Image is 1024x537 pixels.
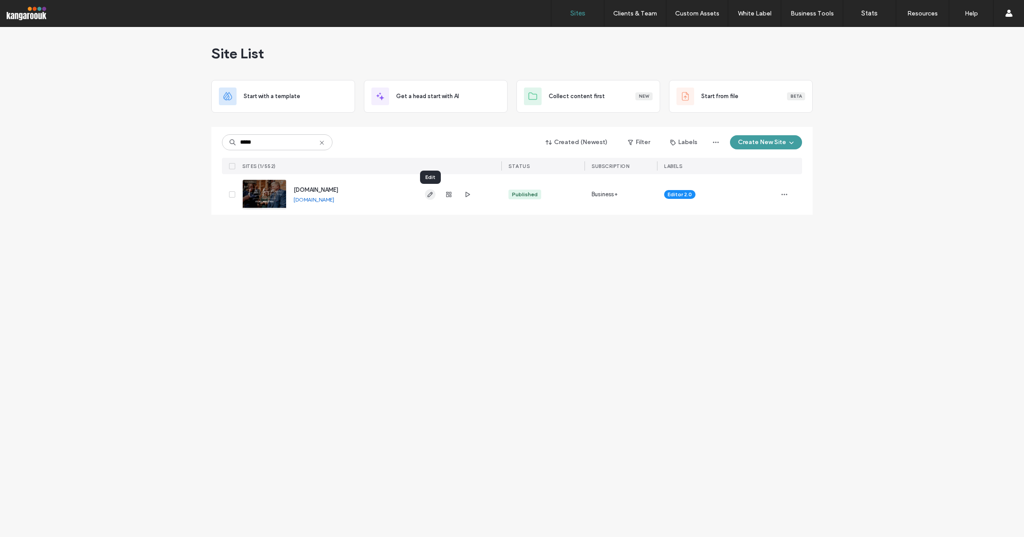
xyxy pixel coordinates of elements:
a: [DOMAIN_NAME] [294,196,334,203]
label: Help [965,10,978,17]
label: Business Tools [791,10,834,17]
button: Create New Site [730,135,802,149]
label: White Label [738,10,772,17]
span: SITES (1/552) [242,163,276,169]
div: Start from fileBeta [669,80,813,113]
div: New [635,92,653,100]
div: Beta [787,92,805,100]
span: Help [20,6,38,14]
span: Subscription [592,163,629,169]
span: Business+ [592,190,618,199]
label: Sites [570,9,585,17]
label: Custom Assets [675,10,719,17]
span: Start with a template [244,92,300,101]
a: [DOMAIN_NAME] [294,187,338,193]
button: Created (Newest) [538,135,615,149]
label: Clients & Team [613,10,657,17]
button: Labels [662,135,705,149]
span: Editor 2.0 [668,190,692,198]
label: Resources [907,10,938,17]
div: Edit [420,171,441,184]
span: LABELS [664,163,682,169]
div: Get a head start with AI [364,80,508,113]
button: Filter [619,135,659,149]
span: STATUS [508,163,530,169]
label: Stats [861,9,878,17]
div: Start with a template [211,80,355,113]
div: Collect content firstNew [516,80,660,113]
span: Collect content first [549,92,605,101]
span: Site List [211,45,264,62]
span: Get a head start with AI [396,92,459,101]
span: Start from file [701,92,738,101]
div: Published [512,190,538,198]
